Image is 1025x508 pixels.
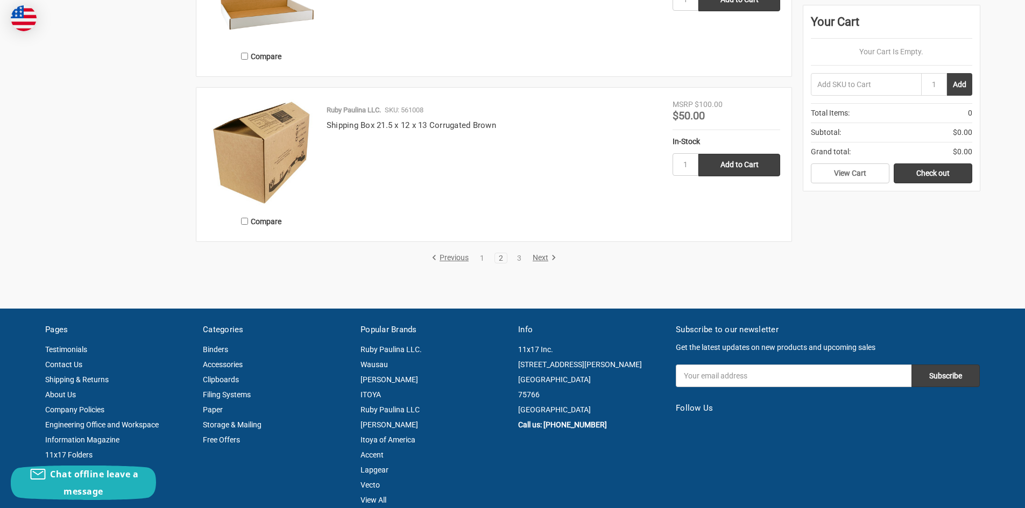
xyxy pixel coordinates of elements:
[495,254,507,262] a: 2
[360,420,418,429] a: [PERSON_NAME]
[811,73,921,96] input: Add SKU to Cart
[968,108,972,119] span: 0
[203,345,228,354] a: Binders
[518,324,665,336] h5: Info
[45,324,192,336] h5: Pages
[11,466,156,500] button: Chat offline leave a message
[203,360,243,369] a: Accessories
[673,109,705,122] span: $50.00
[203,390,251,399] a: Filing Systems
[676,342,980,353] p: Get the latest updates on new products and upcoming sales
[476,254,488,262] a: 1
[947,73,972,96] button: Add
[50,468,138,497] span: Chat offline leave a message
[529,253,556,263] a: Next
[203,435,240,444] a: Free Offers
[360,466,388,474] a: Lapgear
[208,99,315,206] img: Shipping Box 21.5 x 12 x 13 Corrugated Brown
[894,163,972,184] a: Check out
[360,405,420,414] a: Ruby Paulina LLC
[432,253,472,263] a: Previous
[45,390,76,399] a: About Us
[327,105,381,116] p: Ruby Paulina LLC.
[203,375,239,384] a: Clipboards
[360,496,386,504] a: View All
[953,127,972,138] span: $0.00
[953,146,972,158] span: $0.00
[360,375,418,384] a: [PERSON_NAME]
[208,47,315,65] label: Compare
[676,402,980,414] h5: Follow Us
[45,405,104,414] a: Company Policies
[360,481,380,489] a: Vecto
[45,345,87,354] a: Testimonials
[513,254,525,262] a: 3
[811,46,972,58] p: Your Cart Is Empty.
[45,450,93,459] a: 11x17 Folders
[676,364,911,387] input: Your email address
[695,100,723,109] span: $100.00
[518,342,665,417] address: 11x17 Inc. [STREET_ADDRESS][PERSON_NAME] [GEOGRAPHIC_DATA] 75766 [GEOGRAPHIC_DATA]
[360,345,422,354] a: Ruby Paulina LLC.
[673,99,693,110] div: MSRP
[45,375,109,384] a: Shipping & Returns
[360,324,507,336] h5: Popular Brands
[203,405,223,414] a: Paper
[360,360,388,369] a: Wausau
[698,154,780,176] input: Add to Cart
[360,435,415,444] a: Itoya of America
[45,360,82,369] a: Contact Us
[811,127,841,138] span: Subtotal:
[241,218,248,225] input: Compare
[11,5,37,31] img: duty and tax information for United States
[811,108,850,119] span: Total Items:
[385,105,423,116] p: SKU: 561008
[360,390,381,399] a: ITOYA
[203,324,349,336] h5: Categories
[208,212,315,230] label: Compare
[811,163,889,184] a: View Cart
[327,120,496,130] a: Shipping Box 21.5 x 12 x 13 Corrugated Brown
[241,53,248,60] input: Compare
[360,450,384,459] a: Accent
[811,13,972,39] div: Your Cart
[45,420,159,444] a: Engineering Office and Workspace Information Magazine
[673,136,780,147] div: In-Stock
[203,420,261,429] a: Storage & Mailing
[911,364,980,387] input: Subscribe
[676,324,980,336] h5: Subscribe to our newsletter
[811,146,851,158] span: Grand total:
[518,420,607,429] a: Call us: [PHONE_NUMBER]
